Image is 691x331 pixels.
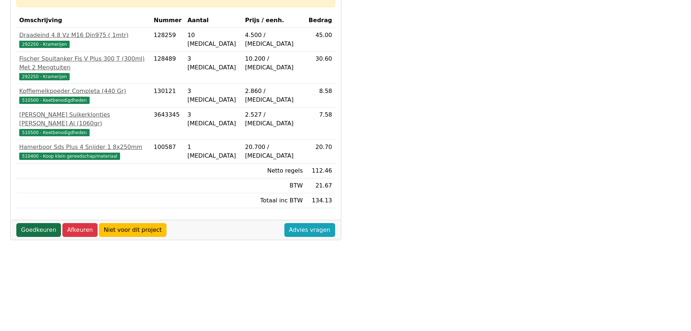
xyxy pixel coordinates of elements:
div: 2.860 / [MEDICAL_DATA] [245,87,303,104]
div: 10.200 / [MEDICAL_DATA] [245,55,303,72]
td: 130121 [151,84,185,108]
div: 1 [MEDICAL_DATA] [188,143,239,160]
div: Koffiemelkpoeder Completa (440 Gr) [19,87,148,96]
td: 134.13 [306,193,335,208]
th: Omschrijving [16,13,151,28]
a: Koffiemelkpoeder Completa (440 Gr)510500 - Keetbenodigdheden [19,87,148,104]
a: Fischer Spuitanker Fis V Plus 300 T (300ml) Met 2 Mengtuiten292250 - Kramerijen [19,55,148,81]
span: 510500 - Keetbenodigdheden [19,129,90,136]
td: 7.58 [306,108,335,140]
span: 292250 - Kramerijen [19,73,70,80]
a: Niet voor dit project [99,223,166,237]
span: 510500 - Keetbenodigdheden [19,97,90,104]
div: 4.500 / [MEDICAL_DATA] [245,31,303,48]
div: 3 [MEDICAL_DATA] [188,110,239,128]
span: 292250 - Kramerijen [19,41,70,48]
td: 30.60 [306,52,335,84]
td: 21.67 [306,178,335,193]
div: Fischer Spuitanker Fis V Plus 300 T (300ml) Met 2 Mengtuiten [19,55,148,72]
td: Totaal inc BTW [242,193,306,208]
span: 510400 - Koop klein gereedschap/materiaal [19,153,120,160]
a: Goedkeuren [16,223,61,237]
th: Nummer [151,13,185,28]
th: Prijs / eenh. [242,13,306,28]
td: 100587 [151,140,185,164]
td: 3643345 [151,108,185,140]
div: Hamerboor Sds Plus 4 Snijder 1 8x250mm [19,143,148,152]
td: Netto regels [242,164,306,178]
div: Draadeind 4.8 Vz M16 Din975 ( 1mtr) [19,31,148,40]
div: 2.527 / [MEDICAL_DATA] [245,110,303,128]
td: BTW [242,178,306,193]
div: 3 [MEDICAL_DATA] [188,87,239,104]
td: 8.58 [306,84,335,108]
td: 112.46 [306,164,335,178]
td: 45.00 [306,28,335,52]
td: 128259 [151,28,185,52]
a: Advies vragen [284,223,335,237]
th: Aantal [185,13,242,28]
td: 128489 [151,52,185,84]
a: Hamerboor Sds Plus 4 Snijder 1 8x250mm510400 - Koop klein gereedschap/materiaal [19,143,148,160]
div: 10 [MEDICAL_DATA] [188,31,239,48]
a: Afkeuren [62,223,98,237]
div: 20.700 / [MEDICAL_DATA] [245,143,303,160]
div: [PERSON_NAME] Suikerklontjes [PERSON_NAME] Al (1060gr) [19,110,148,128]
div: 3 [MEDICAL_DATA] [188,55,239,72]
a: [PERSON_NAME] Suikerklontjes [PERSON_NAME] Al (1060gr)510500 - Keetbenodigdheden [19,110,148,137]
td: 20.70 [306,140,335,164]
th: Bedrag [306,13,335,28]
a: Draadeind 4.8 Vz M16 Din975 ( 1mtr)292250 - Kramerijen [19,31,148,48]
